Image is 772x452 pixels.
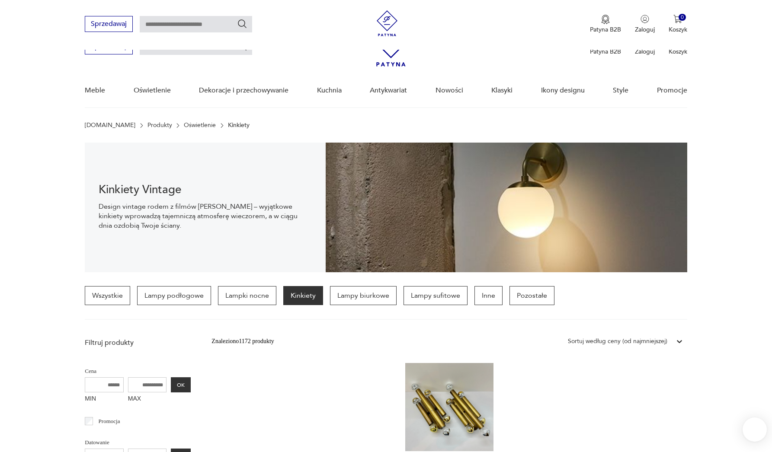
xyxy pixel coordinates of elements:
img: Kinkiety vintage [326,143,687,272]
a: Dekoracje i przechowywanie [199,74,288,107]
img: Ikona koszyka [673,15,682,23]
p: Zaloguj [635,48,655,56]
a: Sprzedawaj [85,22,133,28]
a: Kinkiety [283,286,323,305]
a: Oświetlenie [134,74,171,107]
p: Zaloguj [635,25,655,34]
a: Lampy podłogowe [137,286,211,305]
a: Antykwariat [370,74,407,107]
p: Kinkiety [228,122,250,129]
button: 0Koszyk [669,15,687,34]
img: Patyna - sklep z meblami i dekoracjami vintage [374,10,400,36]
p: Design vintage rodem z filmów [PERSON_NAME] – wyjątkowe kinkiety wprowadzą tajemniczą atmosferę w... [99,202,312,230]
p: Koszyk [669,25,687,34]
a: Klasyki [491,74,513,107]
a: Produkty [147,122,172,129]
a: Sprzedawaj [85,44,133,50]
a: Lampki nocne [218,286,276,305]
p: Promocja [99,417,120,426]
a: Style [613,74,628,107]
a: Pozostałe [509,286,554,305]
a: Inne [474,286,503,305]
p: Filtruj produkty [85,338,191,347]
p: Koszyk [669,48,687,56]
label: MIN [85,392,124,406]
button: Szukaj [237,19,247,29]
p: Cena [85,366,191,376]
a: Ikony designu [541,74,585,107]
h1: Kinkiety Vintage [99,185,312,195]
div: Sortuj według ceny (od najmniejszej) [568,337,667,346]
p: Patyna B2B [590,25,621,34]
button: Zaloguj [635,15,655,34]
a: Lampy sufitowe [404,286,468,305]
a: Promocje [657,74,687,107]
button: Sprzedawaj [85,16,133,32]
div: Znaleziono 1172 produkty [211,337,274,346]
a: Ikona medaluPatyna B2B [590,15,621,34]
a: Meble [85,74,105,107]
a: Kuchnia [317,74,342,107]
a: [DOMAIN_NAME] [85,122,135,129]
button: Patyna B2B [590,15,621,34]
iframe: Smartsupp widget button [743,417,767,442]
img: Ikona medalu [601,15,610,24]
button: OK [171,377,191,392]
p: Datowanie [85,438,191,447]
a: Wszystkie [85,286,130,305]
div: 0 [679,14,686,21]
a: Lampy biurkowe [330,286,397,305]
p: Patyna B2B [590,48,621,56]
img: Ikonka użytkownika [641,15,649,23]
a: Oświetlenie [184,122,216,129]
a: Nowości [436,74,463,107]
label: MAX [128,392,167,406]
